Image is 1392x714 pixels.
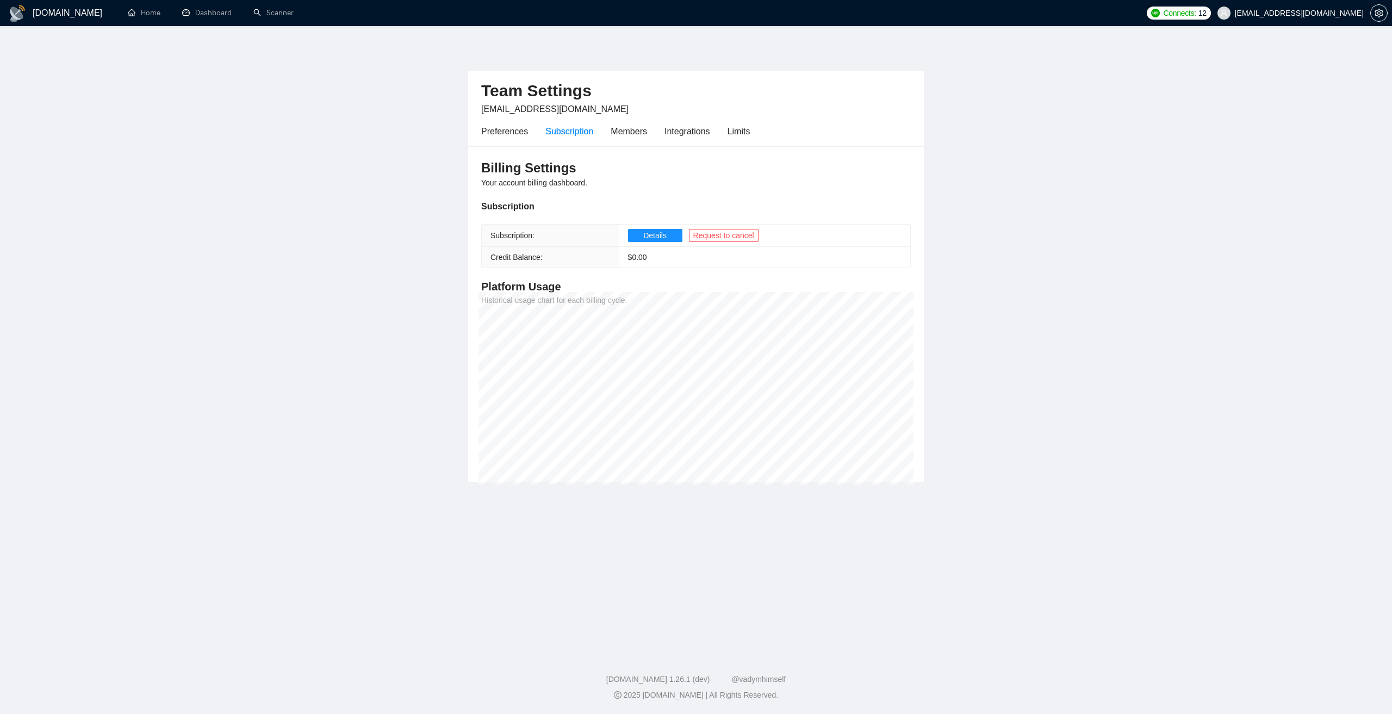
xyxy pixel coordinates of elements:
img: logo [9,5,26,22]
div: 2025 [DOMAIN_NAME] | All Rights Reserved. [9,690,1383,701]
div: Subscription [545,125,593,138]
a: dashboardDashboard [182,8,232,17]
h4: Platform Usage [481,279,911,294]
img: upwork-logo.png [1151,9,1160,17]
span: $ 0.00 [628,253,647,262]
a: searchScanner [253,8,294,17]
span: user [1220,9,1228,17]
button: setting [1370,4,1388,22]
div: Preferences [481,125,528,138]
span: 12 [1198,7,1207,19]
div: Integrations [664,125,710,138]
div: Limits [728,125,750,138]
button: Details [628,229,682,242]
a: @vadymhimself [731,675,786,684]
h2: Team Settings [481,80,911,102]
button: Request to cancel [689,229,759,242]
span: [EMAIL_ADDRESS][DOMAIN_NAME] [481,104,629,114]
h3: Billing Settings [481,159,911,177]
span: copyright [614,691,622,699]
span: Connects: [1163,7,1196,19]
span: Subscription: [490,231,535,240]
span: Details [643,229,667,241]
span: Your account billing dashboard. [481,178,587,187]
span: Credit Balance: [490,253,543,262]
a: [DOMAIN_NAME] 1.26.1 (dev) [606,675,710,684]
a: homeHome [128,8,160,17]
a: setting [1370,9,1388,17]
div: Members [611,125,647,138]
span: Request to cancel [693,229,754,241]
span: setting [1371,9,1387,17]
div: Subscription [481,200,911,213]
